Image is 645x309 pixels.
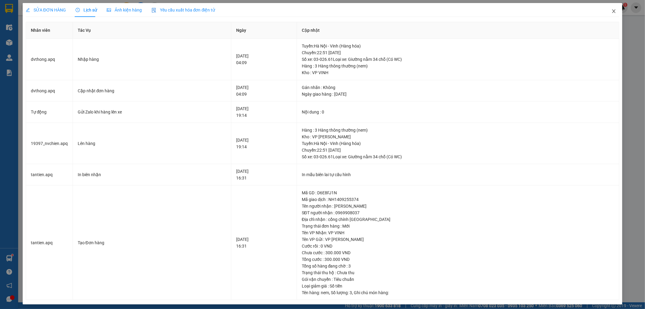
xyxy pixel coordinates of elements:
[26,186,73,300] td: tantien.apq
[302,133,614,140] div: Kho : VP [PERSON_NAME]
[302,269,614,276] div: Trạng thái thu hộ : Chưa thu
[107,8,111,12] span: picture
[302,43,614,63] div: Tuyến : Hà Nội - Vinh (Hàng hóa) Chuyến: 22:51 [DATE] Số xe: 03-026.61 Loại xe: Giường nằm 34 chỗ...
[78,140,226,147] div: Lên hàng
[78,171,226,178] div: In biên nhận
[302,236,614,243] div: Tên VP Gửi : VP [PERSON_NAME]
[26,164,73,186] td: tantien.apq
[302,249,614,256] div: Chưa cước : 300.000 VND
[236,137,292,150] div: [DATE] 19:14
[302,289,614,296] div: Tên hàng: , Số lượng: , Ghi chú món hàng:
[302,140,614,160] div: Tuyến : Hà Nội - Vinh (Hàng hóa) Chuyến: 22:51 [DATE] Số xe: 03-026.61 Loại xe: Giường nằm 34 chỗ...
[302,223,614,229] div: Trạng thái đơn hàng : Mới
[302,63,614,69] div: Hàng : 3 Hàng thông thường (nem)
[26,80,73,102] td: dvthong.apq
[302,91,614,97] div: Ngày giao hàng : [DATE]
[302,196,614,203] div: Mã giao dịch : NH1409255374
[236,168,292,181] div: [DATE] 16:31
[26,123,73,164] td: 19397_nvchien.apq
[78,239,226,246] div: Tạo Đơn hàng
[302,203,614,209] div: Tên người nhận : [PERSON_NAME]
[76,8,80,12] span: clock-circle
[78,109,226,115] div: Gửi Zalo khi hàng lên xe
[302,109,614,115] div: Nội dung : 0
[26,8,66,12] span: SỬA ĐƠN HÀNG
[302,189,614,196] div: Mã GD : D6E8FJ1N
[151,8,156,13] img: icon
[302,276,614,283] div: Gói vận chuyển : Tiêu chuẩn
[302,127,614,133] div: Hàng : 3 Hàng thông thường (nem)
[73,22,231,39] th: Tác Vụ
[302,84,614,91] div: Gán nhãn : Không
[302,263,614,269] div: Tổng số hàng đang chờ : 3
[236,105,292,119] div: [DATE] 19:14
[26,22,73,39] th: Nhân viên
[236,236,292,249] div: [DATE] 16:31
[78,87,226,94] div: Cập nhật đơn hàng
[302,171,614,178] div: In mẫu biên lai tự cấu hình
[302,243,614,249] div: Cước rồi : 0 VND
[26,39,73,80] td: dvthong.apq
[611,9,616,14] span: close
[321,290,329,295] span: nem
[350,290,352,295] span: 3
[151,8,215,12] span: Yêu cầu xuất hóa đơn điện tử
[302,256,614,263] div: Tổng cước : 300.000 VND
[302,216,614,223] div: Địa chỉ nhận : cổng chính [GEOGRAPHIC_DATA]
[236,53,292,66] div: [DATE] 04:09
[236,84,292,97] div: [DATE] 04:09
[297,22,619,39] th: Cập nhật
[26,8,30,12] span: edit
[605,3,622,20] button: Close
[26,101,73,123] td: Tự động
[302,209,614,216] div: SĐT người nhận : 0969908037
[302,69,614,76] div: Kho : VP VINH
[302,229,614,236] div: Tên VP Nhận: VP VINH
[76,8,97,12] span: Lịch sử
[231,22,297,39] th: Ngày
[302,283,614,289] div: Loại giảm giá : Số tiền
[107,8,142,12] span: Ảnh kiện hàng
[78,56,226,63] div: Nhập hàng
